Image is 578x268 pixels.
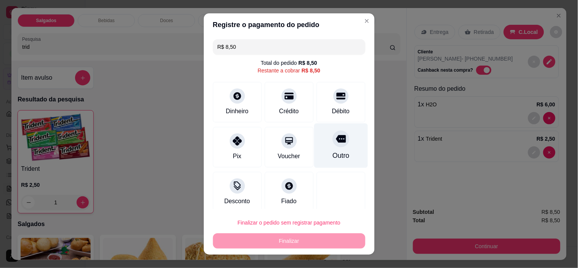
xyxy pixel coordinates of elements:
[332,107,349,116] div: Débito
[332,151,349,160] div: Outro
[261,59,317,67] div: Total do pedido
[302,67,320,74] div: R$ 8,50
[218,39,361,55] input: Ex.: hambúrguer de cordeiro
[204,13,375,36] header: Registre o pagamento do pedido
[281,197,296,206] div: Fiado
[226,107,249,116] div: Dinheiro
[224,197,250,206] div: Desconto
[213,215,365,230] button: Finalizar o pedido sem registrar pagamento
[258,67,320,74] div: Restante a cobrar
[279,107,299,116] div: Crédito
[233,152,241,161] div: Pix
[361,15,373,27] button: Close
[298,59,317,67] div: R$ 8,50
[278,152,300,161] div: Voucher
